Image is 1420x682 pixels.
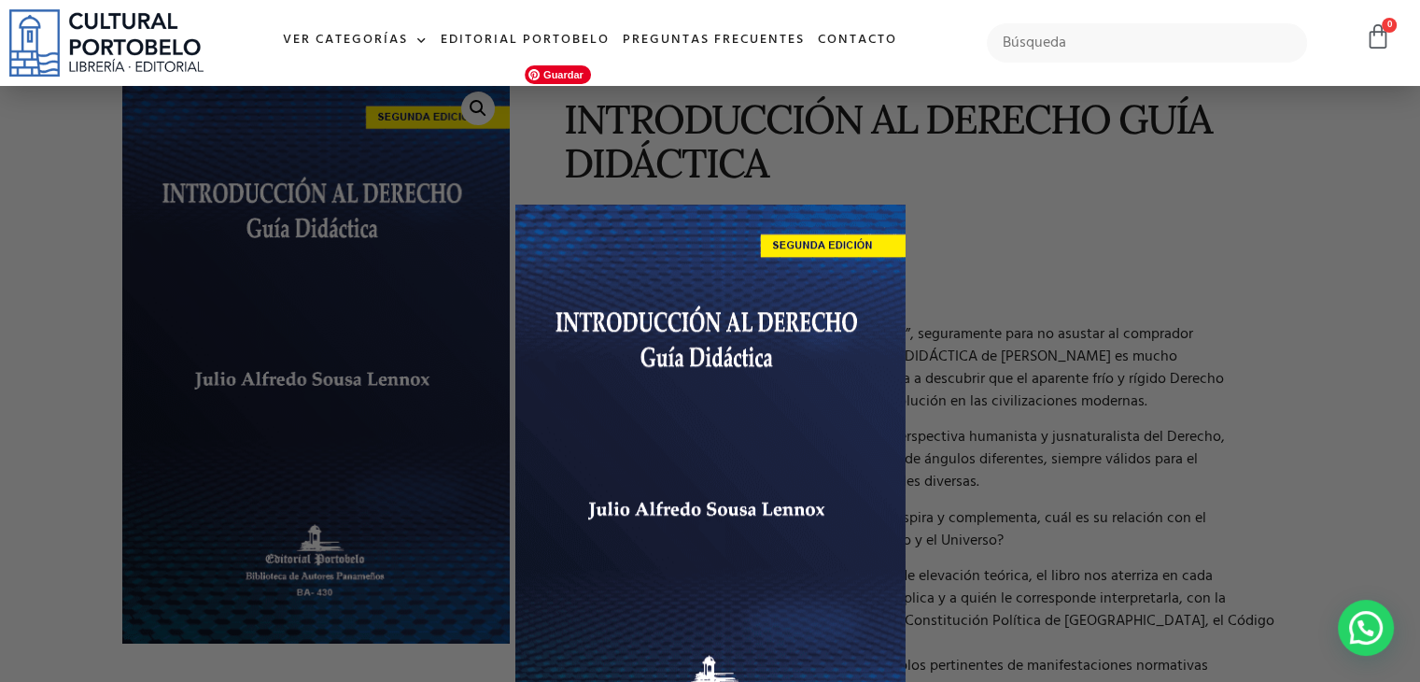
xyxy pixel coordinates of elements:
[811,21,904,61] a: Contacto
[276,21,434,61] a: Ver Categorías
[616,21,811,61] a: Preguntas frecuentes
[1365,23,1391,50] a: 0
[514,641,907,678] div: Captura de Pantalla [DATE] a la(s) 3.09.31 p. m.
[434,21,616,61] a: Editorial Portobelo
[987,23,1307,63] input: Búsqueda
[525,65,591,84] span: Guardar
[1382,18,1397,33] span: 0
